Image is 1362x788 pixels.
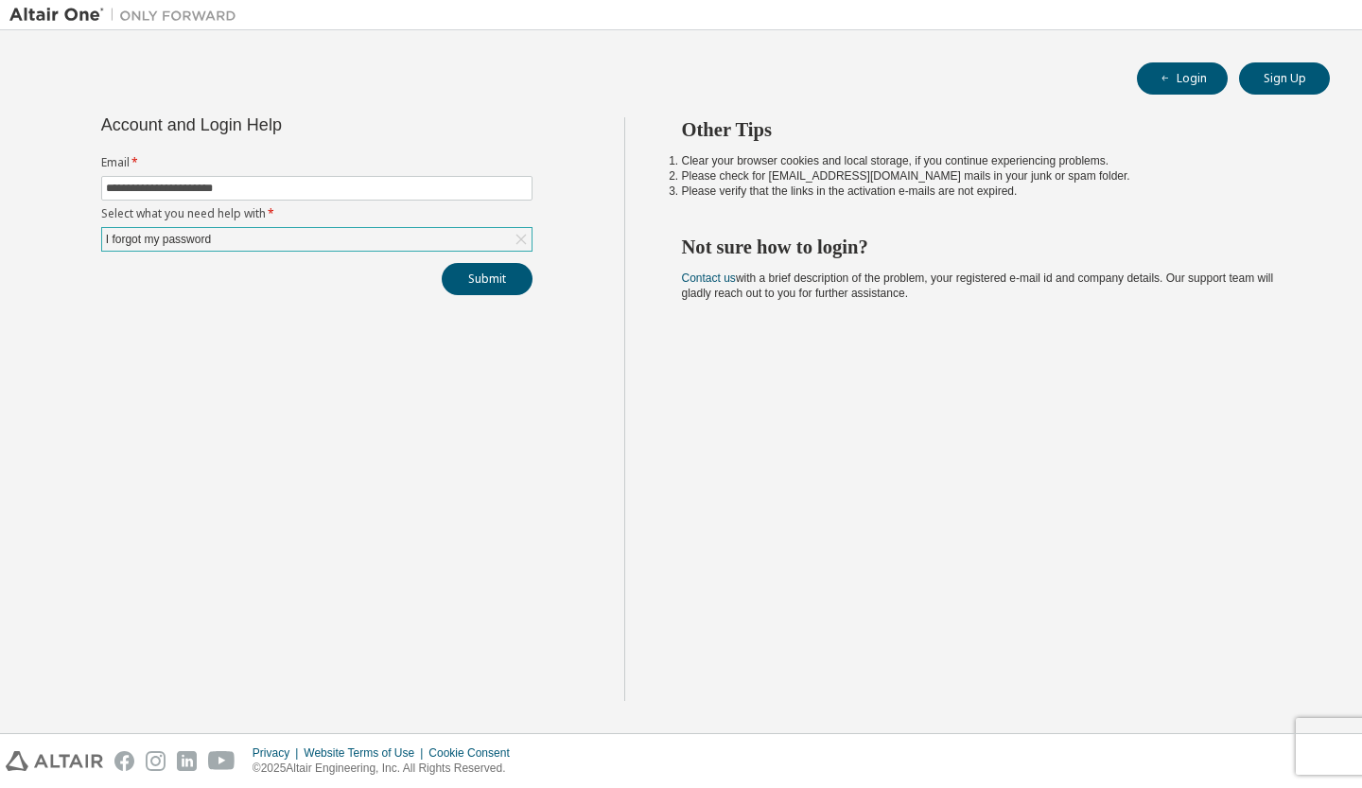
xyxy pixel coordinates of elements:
div: Privacy [253,745,304,761]
span: with a brief description of the problem, your registered e-mail id and company details. Our suppo... [682,271,1274,300]
h2: Not sure how to login? [682,235,1297,259]
img: facebook.svg [114,751,134,771]
p: © 2025 Altair Engineering, Inc. All Rights Reserved. [253,761,521,777]
button: Sign Up [1239,62,1330,95]
div: Cookie Consent [428,745,520,761]
img: linkedin.svg [177,751,197,771]
label: Email [101,155,533,170]
li: Please verify that the links in the activation e-mails are not expired. [682,184,1297,199]
button: Submit [442,263,533,295]
li: Please check for [EMAIL_ADDRESS][DOMAIN_NAME] mails in your junk or spam folder. [682,168,1297,184]
a: Contact us [682,271,736,285]
button: Login [1137,62,1228,95]
div: I forgot my password [102,228,532,251]
h2: Other Tips [682,117,1297,142]
img: youtube.svg [208,751,236,771]
img: instagram.svg [146,751,166,771]
div: Account and Login Help [101,117,446,132]
label: Select what you need help with [101,206,533,221]
img: altair_logo.svg [6,751,103,771]
li: Clear your browser cookies and local storage, if you continue experiencing problems. [682,153,1297,168]
div: Website Terms of Use [304,745,428,761]
img: Altair One [9,6,246,25]
div: I forgot my password [103,229,214,250]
